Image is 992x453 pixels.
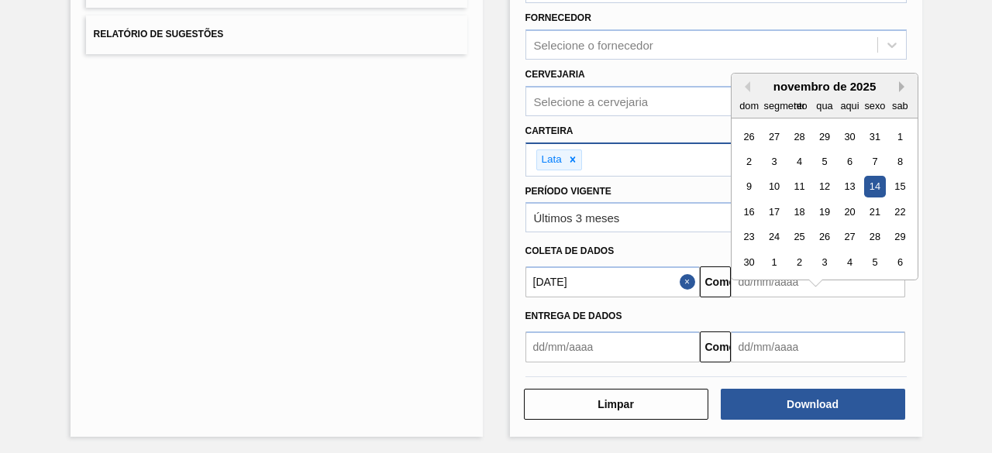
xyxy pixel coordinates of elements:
[731,331,905,362] input: dd/mm/aaaa
[864,151,885,172] div: Choose sexta-feira, 7 de novembro de 2025
[816,100,832,112] font: qua
[839,201,859,222] div: Choose quinta-feira, 20 de novembro de 2025
[763,227,784,248] div: Choose segunda-feira, 24 de novembro de 2025
[739,151,759,172] div: Choose domingo, 2 de novembro de 2025
[525,245,615,256] font: Coleta de dados
[763,151,784,172] div: Choose segunda-feira, 3 de novembro de 2025
[889,151,910,172] div: Choose sábado, 8 de novembro de 2025
[814,201,835,222] div: Choose quarta-feira, 19 de novembro de 2025
[839,252,859,273] div: Choose quinta-feira, 4 de dezembro de 2025
[534,39,653,52] font: Selecione o fornecedor
[525,12,591,23] font: Fornecedor
[788,126,809,147] div: Choose terça-feira, 28 de outubro de 2025
[889,126,910,147] div: Choose sábado, 1 de novembro de 2025
[889,227,910,248] div: Choose sábado, 29 de novembro de 2025
[94,29,224,40] font: Relatório de Sugestões
[773,80,876,93] font: novembro de 2025
[739,177,759,197] div: Choose domingo, 9 de novembro de 2025
[889,252,910,273] div: Choose sábado, 6 de dezembro de 2025
[525,125,573,136] font: Carteira
[788,177,809,197] div: Choose terça-feira, 11 de novembro de 2025
[864,100,885,112] font: sexo
[700,266,731,297] button: Comeu
[864,201,885,222] div: Choose sexta-feira, 21 de novembro de 2025
[534,211,620,225] font: Últimos 3 meses
[794,100,805,112] font: ter
[788,227,809,248] div: Choose terça-feira, 25 de novembro de 2025
[839,151,859,172] div: Choose quinta-feira, 6 de novembro de 2025
[839,227,859,248] div: Choose quinta-feira, 27 de novembro de 2025
[721,389,905,420] button: Download
[814,177,835,197] div: Choose quarta-feira, 12 de novembro de 2025
[525,266,700,297] input: dd/mm/aaaa
[705,276,742,288] font: Comeu
[680,266,700,297] button: Fechar
[788,151,809,172] div: Choose terça-feira, 4 de novembro de 2025
[525,69,585,80] font: Cervejaria
[763,252,784,273] div: Choose segunda-feira, 1 de dezembro de 2025
[840,100,859,112] font: aqui
[814,252,835,273] div: Choose quarta-feira, 3 de dezembro de 2025
[864,227,885,248] div: Choose sexta-feira, 28 de novembro de 2025
[814,227,835,248] div: Choose quarta-feira, 26 de novembro de 2025
[739,126,759,147] div: Choose domingo, 26 de outubro de 2025
[788,201,809,222] div: Choose terça-feira, 18 de novembro de 2025
[899,81,910,92] button: Próximo mês
[542,153,562,165] font: Lata
[864,126,885,147] div: Choose sexta-feira, 31 de outubro de 2025
[839,177,859,197] div: Choose quinta-feira, 13 de novembro de 2025
[814,126,835,147] div: Choose quarta-feira, 29 de outubro de 2025
[814,151,835,172] div: Choose quarta-feira, 5 de novembro de 2025
[525,331,700,362] input: dd/mm/aaaa
[705,341,742,353] font: Comeu
[525,186,611,197] font: Período Vigente
[700,331,731,362] button: Comeu
[889,201,910,222] div: Choose sábado, 22 de novembro de 2025
[525,311,622,321] font: Entrega de dados
[864,252,885,273] div: Choose sexta-feira, 5 de dezembro de 2025
[892,100,908,112] font: sab
[787,398,839,410] font: Download
[763,201,784,222] div: Choose segunda-feira, 17 de novembro de 2025
[739,201,759,222] div: Choose domingo, 16 de novembro de 2025
[763,177,784,197] div: Choose segunda-feira, 10 de novembro de 2025
[889,177,910,197] div: Choose sábado, 15 de novembro de 2025
[739,100,759,112] font: dom
[788,252,809,273] div: Choose terça-feira, 2 de dezembro de 2025
[739,252,759,273] div: Choose domingo, 30 de novembro de 2025
[524,389,708,420] button: Limpar
[763,126,784,147] div: Choose segunda-feira, 27 de outubro de 2025
[534,94,649,108] font: Selecione a cervejaria
[736,124,912,275] div: month 2025-11
[598,398,634,410] font: Limpar
[864,177,885,197] div: Choose sexta-feira, 14 de novembro de 2025
[763,100,807,112] font: segmento
[86,15,467,53] button: Relatório de Sugestões
[739,81,750,92] button: Mês anterior
[839,126,859,147] div: Choose quinta-feira, 30 de outubro de 2025
[739,227,759,248] div: Choose domingo, 23 de novembro de 2025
